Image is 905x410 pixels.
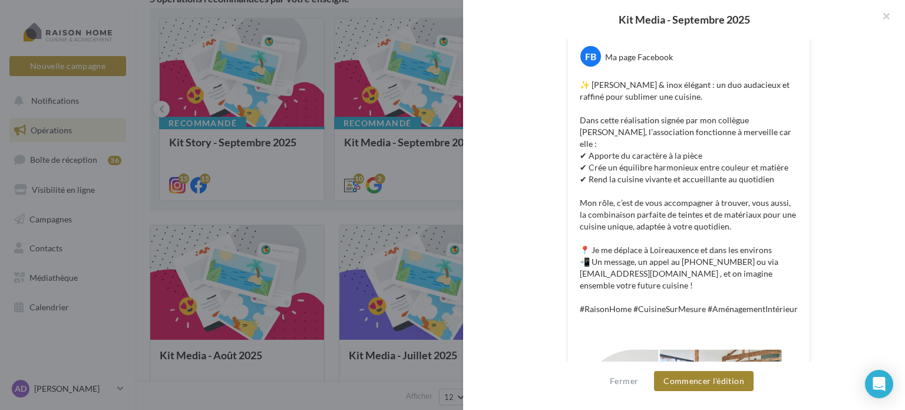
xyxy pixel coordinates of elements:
button: Fermer [605,374,643,388]
div: Open Intercom Messenger [865,370,893,398]
div: FB [580,46,601,67]
div: Ma page Facebook [605,51,673,63]
div: Kit Media - Septembre 2025 [482,14,886,25]
p: ✨ [PERSON_NAME] & inox élégant : un duo audacieux et raffiné pour sublimer une cuisine. Dans cett... [580,79,798,315]
button: Commencer l'édition [654,371,754,391]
